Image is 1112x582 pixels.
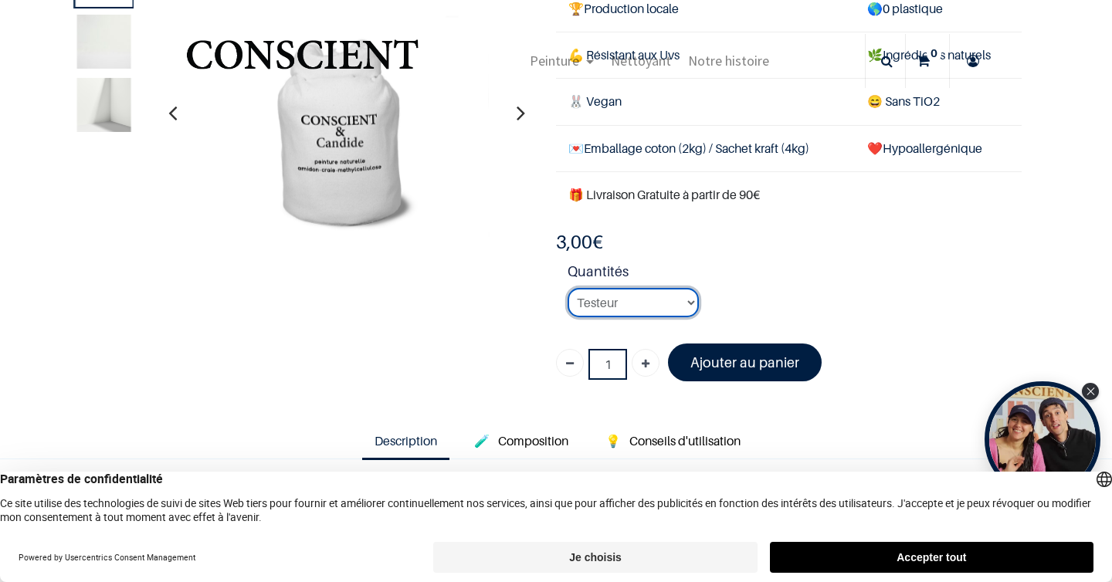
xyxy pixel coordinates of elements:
[1082,383,1099,400] div: Close Tolstoy widget
[611,52,671,69] span: Nettoyant
[556,125,855,171] td: Emballage coton (2kg) / Sachet kraft (4kg)
[183,31,422,92] a: Logo of Conscient
[568,261,1022,288] strong: Quantités
[985,381,1100,497] div: Open Tolstoy widget
[568,140,584,156] span: 💌
[521,34,602,88] a: Peinture
[498,433,568,448] span: Composition
[906,34,949,88] a: 0
[77,77,131,131] img: Product image
[927,46,941,61] sup: 0
[375,433,437,448] span: Description
[668,343,822,381] a: Ajouter au panier
[474,433,490,448] span: 🧪
[985,381,1100,497] div: Tolstoy bubble widget
[855,125,1022,171] td: ❤️Hypoallergénique
[183,31,422,92] img: Conscient
[688,52,769,69] span: Notre histoire
[632,349,659,377] a: Ajouter
[605,433,621,448] span: 💡
[530,52,579,69] span: Peinture
[568,93,622,109] span: 🐰 Vegan
[629,433,741,448] span: Conseils d'utilisation
[13,13,59,59] button: Open chat widget
[556,231,603,253] b: €
[985,381,1100,497] div: Open Tolstoy
[568,187,760,202] font: 🎁 Livraison Gratuite à partir de 90€
[855,79,1022,125] td: ans TiO2
[556,349,584,377] a: Supprimer
[867,93,892,109] span: 😄 S
[556,231,592,253] span: 3,00
[690,354,799,371] font: Ajouter au panier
